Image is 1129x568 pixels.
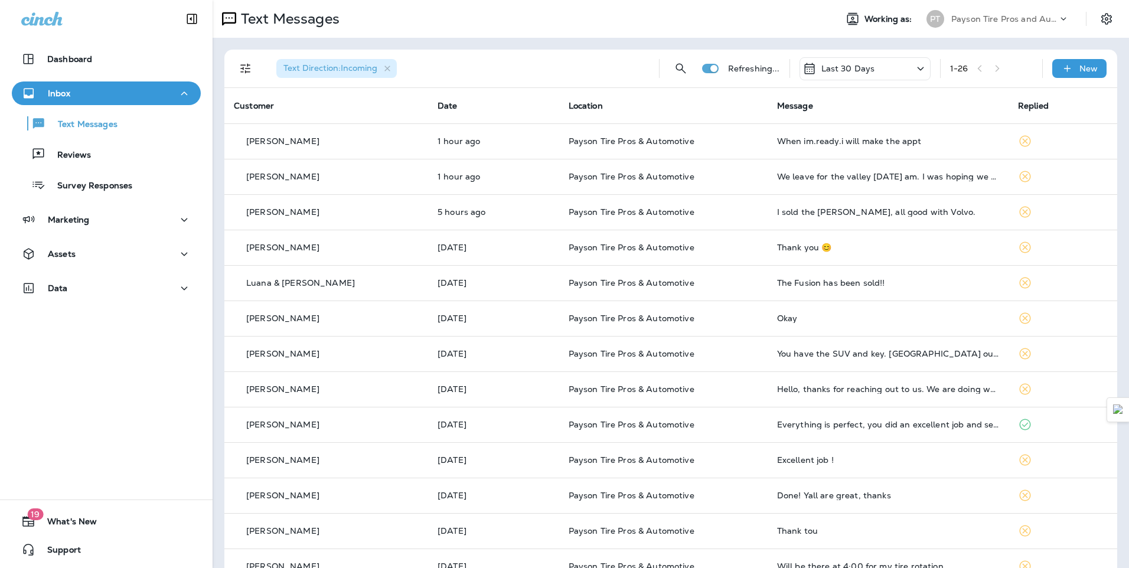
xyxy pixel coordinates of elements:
p: Aug 15, 2025 06:50 AM [438,455,550,465]
p: [PERSON_NAME] [246,207,319,217]
div: The Fusion has been sold!! [777,278,999,288]
span: Replied [1018,100,1049,111]
button: Search Messages [669,57,693,80]
p: [PERSON_NAME] [246,172,319,181]
button: Collapse Sidebar [175,7,208,31]
span: Payson Tire Pros & Automotive [569,207,694,217]
button: Settings [1096,8,1117,30]
span: Payson Tire Pros & Automotive [569,455,694,465]
span: Payson Tire Pros & Automotive [569,490,694,501]
p: [PERSON_NAME] [246,243,319,252]
span: Working as: [864,14,915,24]
p: [PERSON_NAME] [246,491,319,500]
span: Payson Tire Pros & Automotive [569,278,694,288]
button: Marketing [12,208,201,231]
span: Payson Tire Pros & Automotive [569,171,694,182]
button: Support [12,538,201,562]
p: Aug 19, 2025 08:25 AM [438,207,550,217]
button: Filters [234,57,257,80]
p: Aug 14, 2025 09:56 AM [438,526,550,536]
p: Aug 18, 2025 09:55 AM [438,314,550,323]
button: 19What's New [12,510,201,533]
span: Location [569,100,603,111]
p: Last 30 Days [821,64,875,73]
div: I sold the Morano, all good with Volvo. [777,207,999,217]
div: Okay [777,314,999,323]
div: Hello, thanks for reaching out to us. We are doing well by the Grace of God. I did purchase a cou... [777,384,999,394]
p: Data [48,283,68,293]
span: Payson Tire Pros & Automotive [569,136,694,146]
button: Inbox [12,81,201,105]
span: Date [438,100,458,111]
p: Dashboard [47,54,92,64]
p: [PERSON_NAME] [246,384,319,394]
div: We leave for the valley tomorrow am. I was hoping we could get it done today. Back to Payson on S... [777,172,999,181]
p: Aug 15, 2025 09:49 AM [438,420,550,429]
p: Aug 19, 2025 12:40 PM [438,136,550,146]
div: You have the SUV and key. Black Yukon outside near entrance. [777,349,999,358]
button: Dashboard [12,47,201,71]
div: Thank you 😊 [777,243,999,252]
p: Aug 19, 2025 12:36 PM [438,172,550,181]
span: Payson Tire Pros & Automotive [569,348,694,359]
p: New [1079,64,1098,73]
p: Assets [48,249,76,259]
button: Data [12,276,201,300]
span: Payson Tire Pros & Automotive [569,313,694,324]
p: [PERSON_NAME] [246,136,319,146]
div: Text Direction:Incoming [276,59,397,78]
p: Text Messages [46,119,118,130]
div: When im.ready.i will make the appt [777,136,999,146]
p: Survey Responses [45,181,132,192]
div: Everything is perfect, you did an excellent job and service. [777,420,999,429]
p: [PERSON_NAME] [246,349,319,358]
div: 1 - 26 [950,64,968,73]
button: Assets [12,242,201,266]
span: Payson Tire Pros & Automotive [569,384,694,394]
span: Support [35,545,81,559]
p: Aug 14, 2025 03:54 PM [438,491,550,500]
button: Text Messages [12,111,201,136]
span: Payson Tire Pros & Automotive [569,242,694,253]
p: Inbox [48,89,70,98]
div: Thank tou [777,526,999,536]
p: Aug 18, 2025 11:22 AM [438,243,550,252]
p: [PERSON_NAME] [246,314,319,323]
p: Aug 16, 2025 10:48 AM [438,384,550,394]
p: Luana & [PERSON_NAME] [246,278,355,288]
p: Payson Tire Pros and Automotive [951,14,1058,24]
div: PT [926,10,944,28]
p: Aug 17, 2025 10:37 AM [438,349,550,358]
span: Payson Tire Pros & Automotive [569,419,694,430]
p: [PERSON_NAME] [246,455,319,465]
button: Survey Responses [12,172,201,197]
p: Reviews [45,150,91,161]
span: What's New [35,517,97,531]
button: Reviews [12,142,201,167]
div: Excellent job ! [777,455,999,465]
p: Text Messages [236,10,340,28]
p: [PERSON_NAME] [246,420,319,429]
span: Customer [234,100,274,111]
img: Detect Auto [1113,404,1124,415]
span: Payson Tire Pros & Automotive [569,525,694,536]
p: Marketing [48,215,89,224]
div: Done! Yall are great, thanks [777,491,999,500]
p: Aug 18, 2025 11:06 AM [438,278,550,288]
span: 19 [27,508,43,520]
p: [PERSON_NAME] [246,526,319,536]
span: Text Direction : Incoming [283,63,377,73]
p: Refreshing... [728,64,780,73]
span: Message [777,100,813,111]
